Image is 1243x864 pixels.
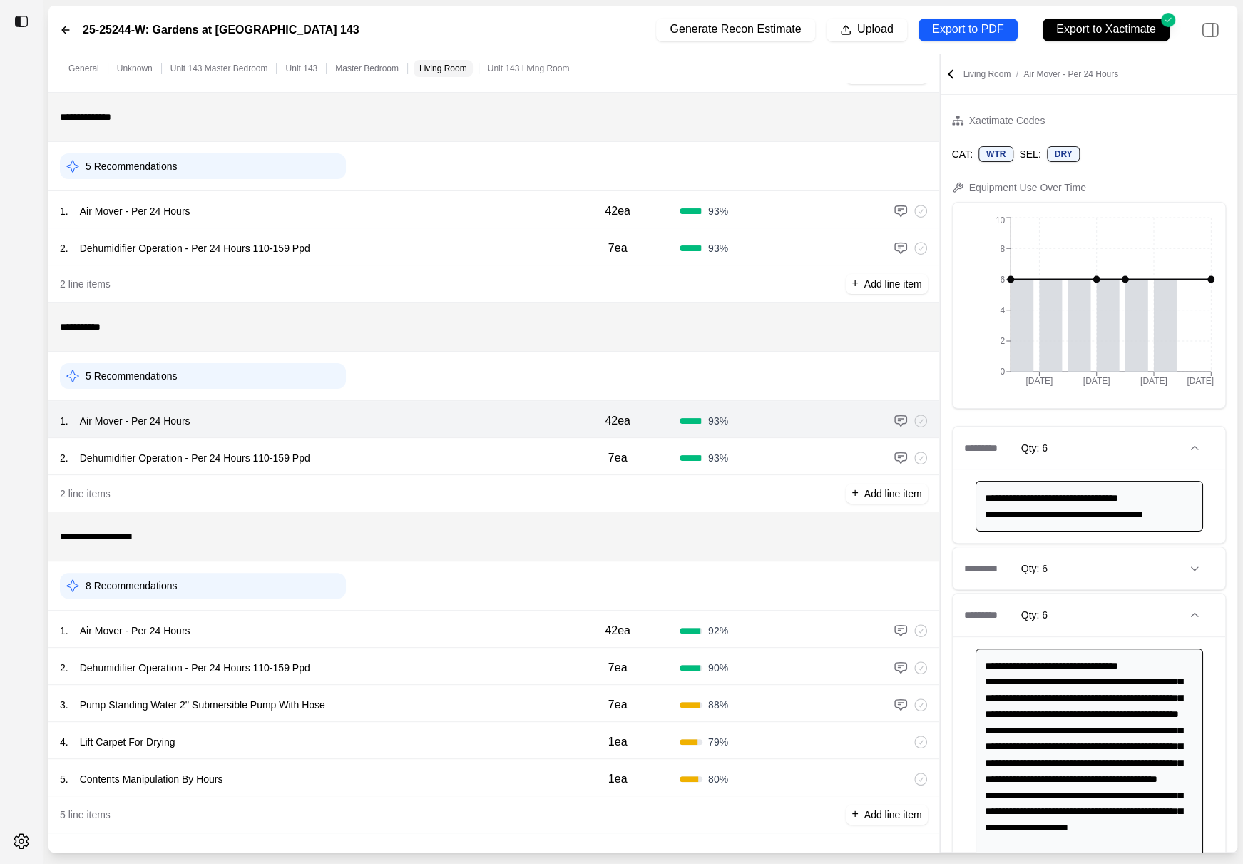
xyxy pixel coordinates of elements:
p: 3 . [60,698,68,712]
img: comment [894,698,908,712]
p: 5 line items [60,808,111,822]
p: Master Bedroom [335,63,399,74]
div: DRY [1047,146,1080,162]
span: 93 % [708,451,728,465]
p: 1 . [60,204,68,218]
p: 7ea [608,240,628,257]
p: Add line item [864,808,922,822]
img: right-panel.svg [1195,14,1226,46]
p: + [851,806,858,823]
p: 5 . [60,772,68,786]
p: Lift Carpet For Drying [74,732,181,752]
p: SEL: [1019,147,1040,161]
p: 2 line items [60,487,111,501]
p: Living Room [963,68,1118,80]
img: comment [894,241,908,255]
button: Upload [827,19,907,41]
div: WTR [978,146,1013,162]
p: Upload [857,21,894,38]
span: Qty: 6 [1021,563,1048,574]
p: Unit 143 Master Bedroom [170,63,268,74]
p: 2 . [60,451,68,465]
img: comment [894,661,908,675]
span: 88 % [708,698,728,712]
tspan: [DATE] [1083,376,1110,386]
p: 2 . [60,241,68,255]
p: Air Mover - Per 24 Hours [74,621,196,641]
button: Export to Xactimate [1029,11,1183,48]
img: toggle sidebar [14,14,29,29]
p: 1 . [60,414,68,428]
p: 5 Recommendations [86,369,177,383]
p: Air Mover - Per 24 Hours [74,201,196,221]
button: +Add line item [846,805,927,825]
button: Generate Recon Estimate [656,19,814,41]
div: Equipment Use Over Time [969,179,1086,196]
tspan: [DATE] [1187,376,1214,386]
img: comment [894,414,908,428]
tspan: 10 [995,215,1005,225]
p: Export to PDF [932,21,1003,38]
img: comment [894,451,908,465]
p: 4 . [60,735,68,749]
p: Unit 143 [285,63,317,74]
p: Add line item [864,487,922,501]
button: +Add line item [846,484,927,504]
p: Add line item [864,277,922,291]
span: Qty: 6 [1021,442,1048,454]
tspan: 8 [1000,244,1005,254]
p: 7ea [608,449,628,467]
p: + [851,275,858,292]
span: Qty: 6 [1021,609,1048,621]
p: 2 line items [60,277,111,291]
span: 90 % [708,661,728,675]
span: 79 % [708,735,728,749]
label: 25-25244-W: Gardens at [GEOGRAPHIC_DATA] 143 [83,21,359,39]
button: Export to Xactimate [1043,19,1170,41]
tspan: [DATE] [1025,376,1053,386]
p: 7ea [608,659,628,676]
p: 42ea [605,203,630,220]
p: 2 . [60,661,68,675]
span: 93 % [708,414,728,428]
p: 7ea [608,696,628,713]
p: Living Room [419,63,467,74]
span: 93 % [708,204,728,218]
tspan: 0 [1000,367,1005,377]
p: + [851,485,858,502]
span: / [1011,69,1023,79]
button: +Add line item [846,274,927,294]
tspan: 2 [1000,336,1005,346]
span: 80 % [708,772,728,786]
tspan: 6 [1000,275,1005,285]
p: CAT: [952,147,973,161]
p: Pump Standing Water 2'' Submersible Pump With Hose [74,695,331,715]
p: 1ea [608,771,628,788]
p: Dehumidifier Operation - Per 24 Hours 110-159 Ppd [74,448,316,468]
p: Contents Manipulation By Hours [74,769,229,789]
p: Export to Xactimate [1056,21,1156,38]
img: comment [894,204,908,218]
img: comment [894,624,908,638]
p: Air Mover - Per 24 Hours [74,411,196,431]
p: 42ea [605,622,630,639]
p: Dehumidifier Operation - Per 24 Hours 110-159 Ppd [74,658,316,678]
p: Generate Recon Estimate [670,21,801,38]
p: Unit 143 Living Room [488,63,570,74]
p: Unknown [117,63,153,74]
p: 42ea [605,412,630,430]
p: 1ea [608,733,628,751]
tspan: 4 [1000,305,1005,315]
span: 92 % [708,624,728,638]
p: 8 Recommendations [86,579,177,593]
span: Air Mover - Per 24 Hours [1023,69,1118,79]
span: 93 % [708,241,728,255]
p: General [68,63,99,74]
p: Dehumidifier Operation - Per 24 Hours 110-159 Ppd [74,238,316,258]
tspan: [DATE] [1140,376,1167,386]
button: Export to PDF [919,19,1018,41]
p: 1 . [60,624,68,638]
p: 5 Recommendations [86,159,177,173]
div: Xactimate Codes [969,112,1045,129]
